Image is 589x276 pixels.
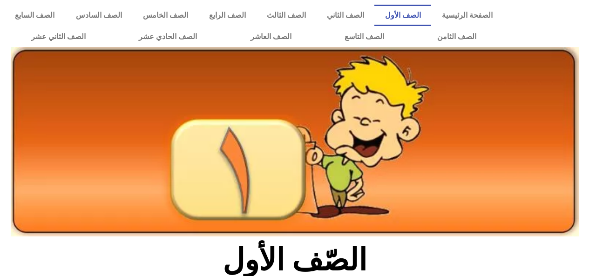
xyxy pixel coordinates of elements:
[318,26,411,47] a: الصف التاسع
[411,26,503,47] a: الصف الثامن
[65,5,132,26] a: الصف السادس
[431,5,503,26] a: الصفحة الرئيسية
[132,5,198,26] a: الصف الخامس
[198,5,256,26] a: الصف الرابع
[5,26,112,47] a: الصف الثاني عشر
[5,5,65,26] a: الصف السابع
[316,5,374,26] a: الصف الثاني
[256,5,316,26] a: الصف الثالث
[224,26,318,47] a: الصف العاشر
[374,5,431,26] a: الصف الأول
[112,26,223,47] a: الصف الحادي عشر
